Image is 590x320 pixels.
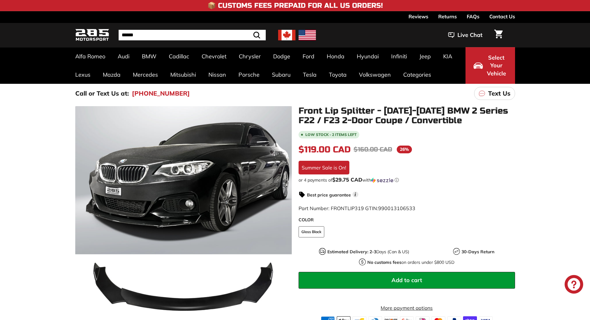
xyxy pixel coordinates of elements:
[385,47,413,65] a: Infiniti
[391,277,422,284] span: Add to cart
[297,65,323,84] a: Tesla
[563,275,585,295] inbox-online-store-chat: Shopify online store chat
[491,25,506,46] a: Cart
[486,54,507,78] span: Select Your Vehicle
[461,249,494,255] strong: 30-Days Return
[378,205,415,211] span: 990013106533
[119,30,266,40] input: Search
[353,65,397,84] a: Volkswagen
[163,47,195,65] a: Cadillac
[437,47,458,65] a: KIA
[327,249,376,255] strong: Estimated Delivery: 2-3
[299,304,515,312] a: More payment options
[69,65,97,84] a: Lexus
[354,146,392,153] span: $160.00 CAD
[321,47,351,65] a: Honda
[327,249,409,255] p: Days (Can & US)
[111,47,136,65] a: Audi
[127,65,164,84] a: Mercedes
[465,47,515,84] button: Select Your Vehicle
[75,28,109,43] img: Logo_285_Motorsport_areodynamics_components
[474,87,515,100] a: Text Us
[352,192,358,197] span: i
[307,192,351,198] strong: Best price guarantee
[233,47,267,65] a: Chrysler
[299,272,515,289] button: Add to cart
[136,47,163,65] a: BMW
[299,106,515,125] h1: Front Lip Splitter - [DATE]-[DATE] BMW 2 Series F22 / F23 2-Door Coupe / Convertible
[267,47,296,65] a: Dodge
[323,65,353,84] a: Toyota
[413,47,437,65] a: Jeep
[299,177,515,183] div: or 4 payments of$29.75 CADwithSezzle Click to learn more about Sezzle
[397,65,437,84] a: Categories
[132,89,190,98] a: [PHONE_NUMBER]
[332,176,362,183] span: $29.75 CAD
[266,65,297,84] a: Subaru
[438,11,457,22] a: Returns
[457,31,483,39] span: Live Chat
[467,11,479,22] a: FAQs
[409,11,428,22] a: Reviews
[299,144,351,155] span: $119.00 CAD
[371,178,393,183] img: Sezzle
[489,11,515,22] a: Contact Us
[440,27,491,43] button: Live Chat
[296,47,321,65] a: Ford
[299,177,515,183] div: or 4 payments of with
[97,65,127,84] a: Mazda
[164,65,202,84] a: Mitsubishi
[305,133,357,137] span: Low stock - 2 items left
[69,47,111,65] a: Alfa Romeo
[299,217,515,223] label: COLOR
[367,259,401,265] strong: No customs fees
[202,65,232,84] a: Nissan
[232,65,266,84] a: Porsche
[208,2,383,9] h4: 📦 Customs Fees Prepaid for All US Orders!
[351,47,385,65] a: Hyundai
[488,89,510,98] p: Text Us
[75,89,129,98] p: Call or Text Us at:
[367,259,454,266] p: on orders under $800 USD
[299,205,415,211] span: Part Number: FRONTLIP319 GTIN:
[195,47,233,65] a: Chevrolet
[397,146,412,153] span: 26%
[299,161,349,174] div: Summer Sale is On!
